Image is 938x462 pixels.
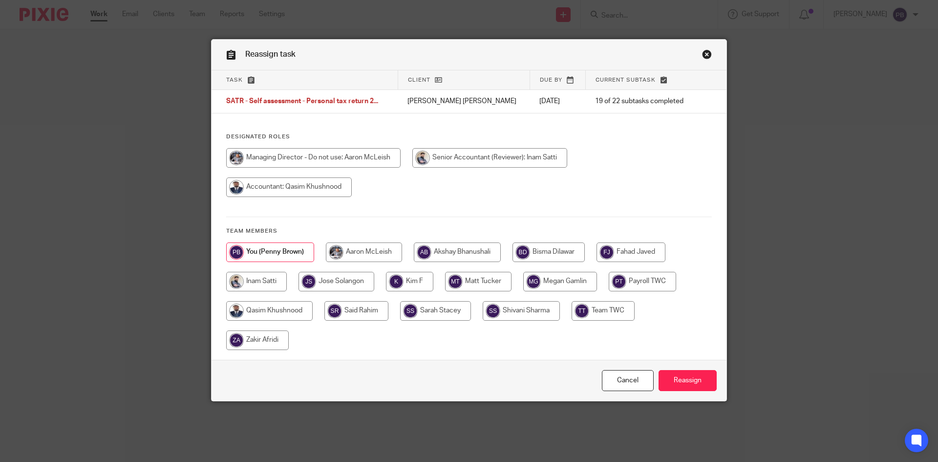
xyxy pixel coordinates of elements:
[702,49,712,63] a: Close this dialog window
[596,77,656,83] span: Current subtask
[226,133,712,141] h4: Designated Roles
[226,77,243,83] span: Task
[585,90,696,113] td: 19 of 22 subtasks completed
[245,50,296,58] span: Reassign task
[602,370,654,391] a: Close this dialog window
[226,98,378,105] span: SATR - Self assessment - Personal tax return 2...
[659,370,717,391] input: Reassign
[539,96,576,106] p: [DATE]
[226,227,712,235] h4: Team members
[408,77,430,83] span: Client
[540,77,562,83] span: Due by
[407,96,520,106] p: [PERSON_NAME] [PERSON_NAME]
